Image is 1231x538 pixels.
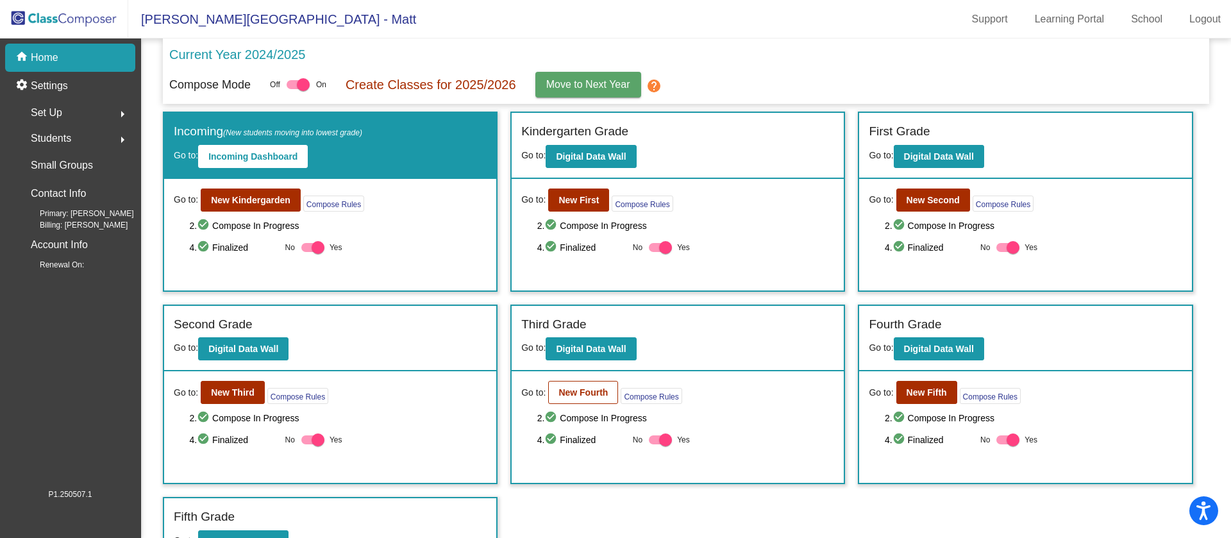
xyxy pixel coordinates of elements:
button: Move to Next Year [535,72,641,97]
mat-icon: help [646,78,662,94]
span: Yes [1025,240,1037,255]
span: Renewal On: [19,259,84,271]
b: Digital Data Wall [904,151,974,162]
p: Create Classes for 2025/2026 [346,75,516,94]
button: Digital Data Wall [546,337,636,360]
b: Digital Data Wall [556,344,626,354]
span: 4. Finalized [537,432,626,448]
p: Account Info [31,236,88,254]
mat-icon: check_circle [197,218,212,233]
b: Digital Data Wall [556,151,626,162]
span: 2. Compose In Progress [189,218,487,233]
span: Off [270,79,280,90]
p: Home [31,50,58,65]
button: Compose Rules [303,196,364,212]
a: Learning Portal [1025,9,1115,29]
span: 2. Compose In Progress [537,410,835,426]
span: 4. Finalized [189,432,278,448]
b: Incoming Dashboard [208,151,297,162]
mat-icon: check_circle [892,410,908,426]
span: 4. Finalized [885,240,974,255]
b: New Fourth [558,387,608,398]
span: Yes [677,240,690,255]
span: No [285,242,295,253]
p: Current Year 2024/2025 [169,45,305,64]
button: Compose Rules [960,388,1021,404]
mat-icon: check_circle [892,218,908,233]
span: Go to: [174,193,198,206]
button: Compose Rules [973,196,1034,212]
span: No [633,242,642,253]
span: No [285,434,295,446]
mat-icon: check_circle [544,218,560,233]
span: 4. Finalized [537,240,626,255]
span: Go to: [174,342,198,353]
mat-icon: check_circle [892,240,908,255]
button: Digital Data Wall [894,337,984,360]
span: Go to: [521,193,546,206]
span: Go to: [174,150,198,160]
span: Go to: [521,150,546,160]
b: Digital Data Wall [904,344,974,354]
mat-icon: arrow_right [115,132,130,147]
button: Digital Data Wall [546,145,636,168]
span: 2. Compose In Progress [537,218,835,233]
p: Contact Info [31,185,86,203]
mat-icon: check_circle [544,432,560,448]
a: School [1121,9,1173,29]
mat-icon: check_circle [197,432,212,448]
button: New Kindergarden [201,189,301,212]
button: Digital Data Wall [198,337,289,360]
span: 2. Compose In Progress [189,410,487,426]
button: Incoming Dashboard [198,145,308,168]
button: New Fourth [548,381,618,404]
span: 4. Finalized [885,432,974,448]
a: Support [962,9,1018,29]
button: New Third [201,381,265,404]
label: Third Grade [521,315,586,334]
button: Digital Data Wall [894,145,984,168]
b: New First [558,195,599,205]
button: New Fifth [896,381,957,404]
p: Small Groups [31,156,93,174]
span: Go to: [869,150,893,160]
span: Yes [677,432,690,448]
span: Yes [330,432,342,448]
span: 4. Finalized [189,240,278,255]
span: Go to: [521,342,546,353]
mat-icon: home [15,50,31,65]
span: Yes [330,240,342,255]
span: Go to: [174,386,198,399]
span: Students [31,130,71,147]
span: 2. Compose In Progress [885,410,1182,426]
mat-icon: settings [15,78,31,94]
b: New Second [907,195,960,205]
span: Go to: [521,386,546,399]
span: Go to: [869,193,893,206]
label: Incoming [174,122,362,141]
mat-icon: arrow_right [115,106,130,122]
span: No [633,434,642,446]
button: Compose Rules [612,196,673,212]
label: Fourth Grade [869,315,941,334]
label: Fifth Grade [174,508,235,526]
b: New Third [211,387,255,398]
span: Go to: [869,386,893,399]
b: New Kindergarden [211,195,290,205]
b: New Fifth [907,387,947,398]
button: New Second [896,189,970,212]
mat-icon: check_circle [544,410,560,426]
button: Compose Rules [621,388,682,404]
span: Go to: [869,342,893,353]
span: [PERSON_NAME][GEOGRAPHIC_DATA] - Matt [128,9,416,29]
mat-icon: check_circle [892,432,908,448]
mat-icon: check_circle [197,240,212,255]
p: Compose Mode [169,76,251,94]
button: Compose Rules [267,388,328,404]
span: 2. Compose In Progress [885,218,1182,233]
label: Second Grade [174,315,253,334]
span: Set Up [31,104,62,122]
span: On [316,79,326,90]
span: No [980,434,990,446]
span: Yes [1025,432,1037,448]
